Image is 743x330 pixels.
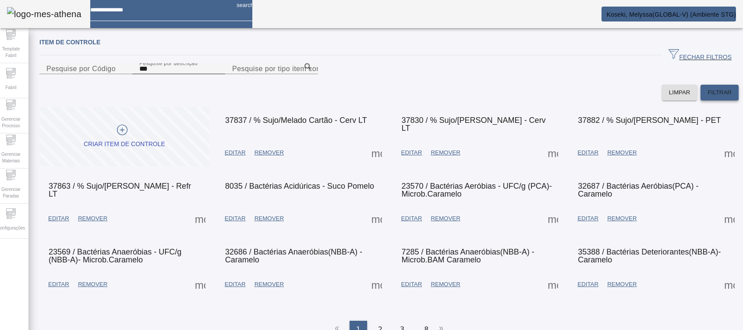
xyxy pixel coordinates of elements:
[78,214,107,223] span: REMOVER
[39,39,100,46] span: Item de controle
[250,276,288,292] button: REMOVER
[669,88,690,97] span: LIMPAR
[255,148,284,157] span: REMOVER
[192,211,208,226] button: Mais
[603,276,641,292] button: REMOVER
[577,214,598,223] span: EDITAR
[607,148,637,157] span: REMOVER
[722,145,737,161] button: Mais
[578,182,698,198] span: 32687 / Bactérias Aeróbias(PCA) - Caramelo
[606,11,736,18] span: Koseki, Melyssa(GLOBAL-V) (Ambiente STG)
[722,276,737,292] button: Mais
[431,214,460,223] span: REMOVER
[545,145,561,161] button: Mais
[44,211,74,226] button: EDITAR
[577,280,598,289] span: EDITAR
[225,148,246,157] span: EDITAR
[220,276,250,292] button: EDITAR
[578,247,721,264] span: 35388 / Bactérias Deteriorantes(NBB-A)-Caramelo
[7,7,81,21] img: logo-mes-athena
[708,88,732,97] span: FILTRAR
[49,182,191,198] span: 37863 / % Sujo/[PERSON_NAME] - Refr LT
[232,65,335,72] mat-label: Pesquise por tipo item controle
[250,211,288,226] button: REMOVER
[402,116,546,133] span: 37830 / % Sujo/[PERSON_NAME] - Cerv LT
[84,140,165,149] div: Criar item de controle
[225,247,362,264] span: 32686 / Bactérias Anaeróbias(NBB-A) - Caramelo
[573,211,603,226] button: EDITAR
[577,148,598,157] span: EDITAR
[192,276,208,292] button: Mais
[401,148,422,157] span: EDITAR
[48,214,69,223] span: EDITAR
[607,280,637,289] span: REMOVER
[578,116,721,125] span: 37882 / % Sujo/[PERSON_NAME] - PET
[607,214,637,223] span: REMOVER
[46,65,116,72] mat-label: Pesquise por Código
[220,145,250,161] button: EDITAR
[401,280,422,289] span: EDITAR
[397,276,427,292] button: EDITAR
[701,85,739,100] button: FILTRAR
[44,276,74,292] button: EDITAR
[139,60,198,66] mat-label: Pesquise por descrição
[426,211,464,226] button: REMOVER
[220,211,250,226] button: EDITAR
[225,116,367,125] span: 37837 / % Sujo/Melado Cartão - Cerv LT
[669,49,732,62] span: FECHAR FILTROS
[662,85,697,100] button: LIMPAR
[401,214,422,223] span: EDITAR
[48,280,69,289] span: EDITAR
[722,211,737,226] button: Mais
[232,64,311,74] input: Number
[225,214,246,223] span: EDITAR
[49,247,181,264] span: 23569 / Bactérias Anaeróbias - UFC/g (NBB-A)- Microb.Caramelo
[250,145,288,161] button: REMOVER
[431,148,460,157] span: REMOVER
[255,280,284,289] span: REMOVER
[369,145,385,161] button: Mais
[397,145,427,161] button: EDITAR
[255,214,284,223] span: REMOVER
[397,211,427,226] button: EDITAR
[225,182,374,190] span: 8035 / Bactérias Acidúricas - Suco Pomelo
[426,276,464,292] button: REMOVER
[573,145,603,161] button: EDITAR
[603,145,641,161] button: REMOVER
[545,211,561,226] button: Mais
[603,211,641,226] button: REMOVER
[431,280,460,289] span: REMOVER
[39,107,209,166] button: Criar item de controle
[225,280,246,289] span: EDITAR
[662,47,739,63] button: FECHAR FILTROS
[74,276,112,292] button: REMOVER
[545,276,561,292] button: Mais
[74,211,112,226] button: REMOVER
[369,276,385,292] button: Mais
[78,280,107,289] span: REMOVER
[369,211,385,226] button: Mais
[573,276,603,292] button: EDITAR
[402,182,552,198] span: 23570 / Bactérias Aeróbias - UFC/g (PCA)- Microb.Caramelo
[426,145,464,161] button: REMOVER
[3,82,19,93] span: Fabril
[402,247,534,264] span: 7285 / Bactérias Anaeróbias(NBB-A) - Microb.BAM Caramelo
